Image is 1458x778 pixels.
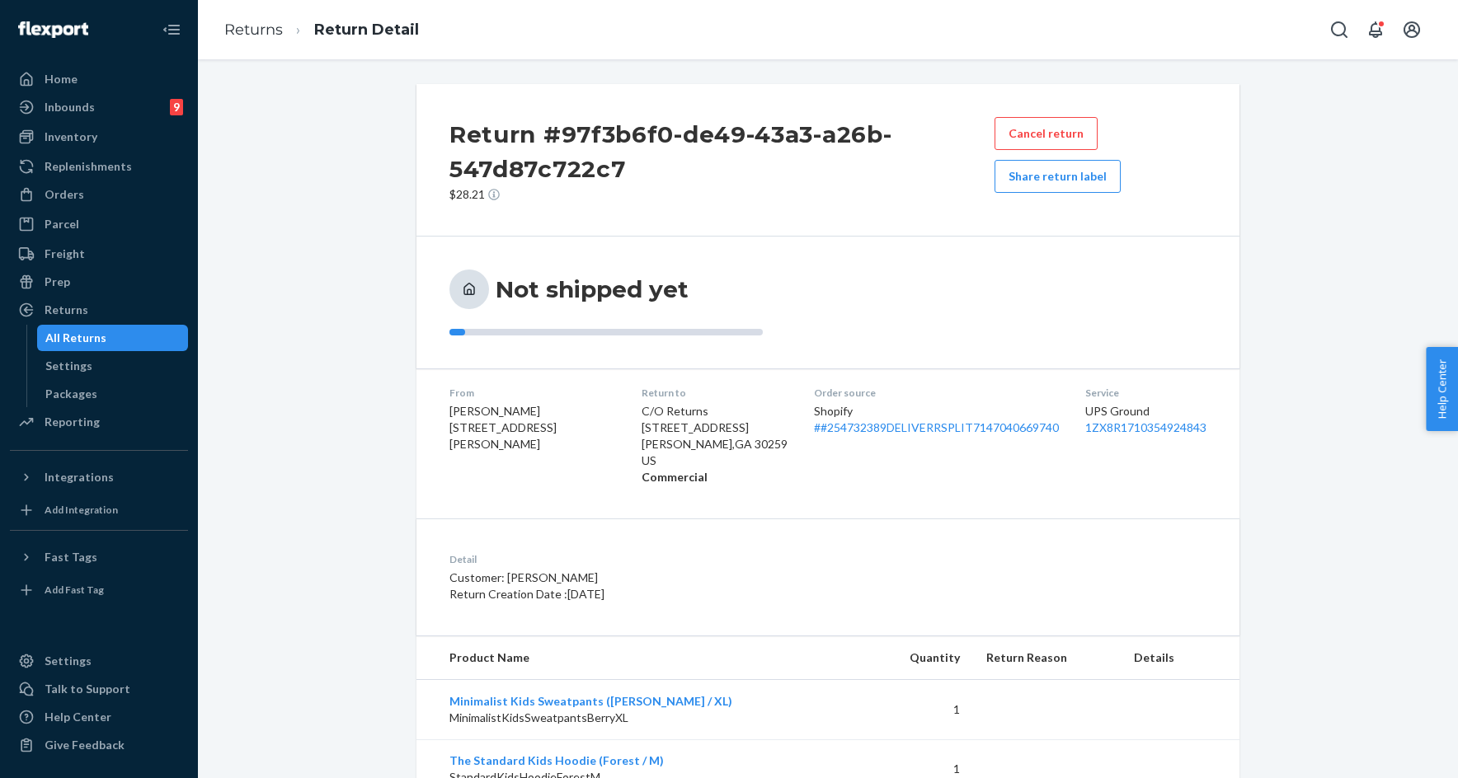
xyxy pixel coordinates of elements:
[449,117,995,186] h2: Return #97f3b6f0-de49-43a3-a26b-547d87c722c7
[449,710,855,726] p: MinimalistKidsSweatpantsBerryXL
[45,709,111,725] div: Help Center
[10,269,188,295] a: Prep
[642,403,788,419] p: C/O Returns
[45,549,97,565] div: Fast Tags
[10,704,188,730] a: Help Center
[1085,404,1150,418] span: UPS Ground
[45,386,97,402] div: Packages
[449,694,732,708] a: Minimalist Kids Sweatpants ([PERSON_NAME] / XL)
[642,436,788,452] p: [PERSON_NAME] , GA 30259
[10,732,188,758] button: Give Feedback
[416,636,868,680] th: Product Name
[45,737,125,753] div: Give Feedback
[10,464,188,490] button: Integrations
[449,186,995,203] p: $28.21
[642,470,708,484] strong: Commercial
[10,297,188,323] a: Returns
[45,129,97,145] div: Inventory
[449,753,664,767] a: The Standard Kids Hoodie (Forest / M)
[10,153,188,180] a: Replenishments
[37,325,189,351] a: All Returns
[642,419,788,436] p: [STREET_ADDRESS]
[995,160,1121,193] button: Share return label
[1085,386,1206,400] dt: Service
[1085,420,1206,434] a: 1ZX8R1710354924843
[10,544,188,570] button: Fast Tags
[449,586,905,602] p: Return Creation Date : [DATE]
[10,66,188,92] a: Home
[449,386,615,400] dt: From
[224,21,283,39] a: Returns
[10,181,188,208] a: Orders
[995,117,1098,150] button: Cancel return
[449,404,557,451] span: [PERSON_NAME] [STREET_ADDRESS][PERSON_NAME]
[45,469,114,485] div: Integrations
[45,216,79,232] div: Parcel
[45,99,95,115] div: Inbounds
[211,6,432,54] ol: breadcrumbs
[10,409,188,435] a: Reporting
[496,274,689,304] h3: Not shipped yet
[45,302,88,318] div: Returns
[642,452,788,469] p: US
[45,186,84,203] div: Orders
[814,386,1059,400] dt: Order source
[45,503,118,517] div: Add Integration
[314,21,419,39] a: Return Detail
[1395,13,1428,46] button: Open account menu
[45,414,100,430] div: Reporting
[37,381,189,407] a: Packages
[1121,636,1239,680] th: Details
[10,211,188,237] a: Parcel
[814,420,1059,434] a: ##254732389DELIVERRSPLIT7147040669740
[45,274,70,290] div: Prep
[10,577,188,603] a: Add Fast Tag
[868,680,974,740] td: 1
[45,358,92,374] div: Settings
[642,386,788,400] dt: Return to
[45,653,92,669] div: Settings
[449,552,905,566] dt: Detail
[10,94,188,120] a: Inbounds9
[1426,347,1458,431] button: Help Center
[45,246,85,262] div: Freight
[45,71,78,87] div: Home
[10,676,188,702] a: Talk to Support
[10,497,188,523] a: Add Integration
[10,648,188,674] a: Settings
[170,99,183,115] div: 9
[1359,13,1392,46] button: Open notifications
[45,681,130,697] div: Talk to Support
[45,158,132,175] div: Replenishments
[449,569,905,586] p: Customer: [PERSON_NAME]
[45,330,106,346] div: All Returns
[973,636,1120,680] th: Return Reason
[814,403,1059,436] div: Shopify
[868,636,974,680] th: Quantity
[1323,13,1356,46] button: Open Search Box
[10,124,188,150] a: Inventory
[18,21,88,38] img: Flexport logo
[37,353,189,379] a: Settings
[155,13,188,46] button: Close Navigation
[10,241,188,267] a: Freight
[45,583,104,597] div: Add Fast Tag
